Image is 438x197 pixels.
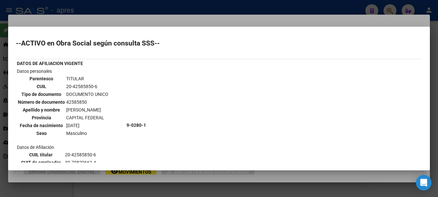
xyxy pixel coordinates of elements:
[17,61,83,66] b: DATOS DE AFILIACION VIGENTE
[18,151,64,158] th: CUIL titular
[66,114,109,121] td: CAPITAL FEDERAL
[18,106,65,113] th: Apellido y nombre
[18,159,64,166] th: CUIT de empleador
[66,91,109,98] td: DOCUMENTO UNICO
[66,106,109,113] td: [PERSON_NAME]
[18,122,65,129] th: Fecha de nacimiento
[18,98,65,106] th: Número de documento
[66,122,109,129] td: [DATE]
[66,83,109,90] td: 20-42585850-6
[17,68,126,183] td: Datos personales Datos de Afiliación
[18,91,65,98] th: Tipo de documento
[18,83,65,90] th: CUIL
[66,75,109,82] td: TITULAR
[65,151,125,158] td: 20-42585850-6
[66,130,109,137] td: Masculino
[65,159,125,166] td: 30-70820662-4
[16,40,422,46] h2: --ACTIVO en Obra Social según consulta SSS--
[66,98,109,106] td: 42585850
[18,75,65,82] th: Parentesco
[127,123,146,128] b: 9-0280-1
[18,130,65,137] th: Sexo
[18,114,65,121] th: Provincia
[416,175,432,190] div: Open Intercom Messenger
